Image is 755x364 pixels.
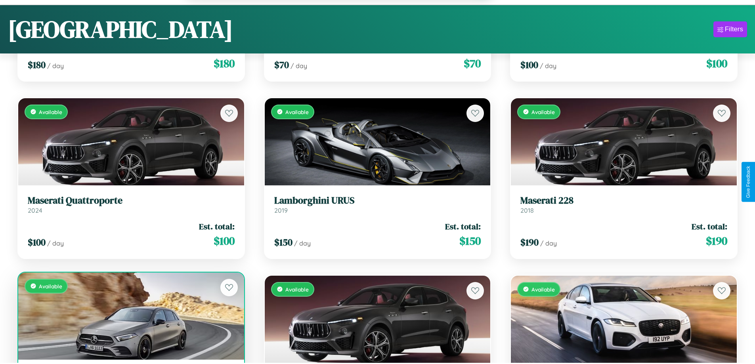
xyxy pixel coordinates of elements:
[47,62,64,70] span: / day
[28,236,46,249] span: $ 100
[520,195,727,214] a: Maserati 2282018
[39,283,62,290] span: Available
[285,286,309,293] span: Available
[8,13,233,46] h1: [GEOGRAPHIC_DATA]
[520,206,534,214] span: 2018
[531,109,555,115] span: Available
[459,233,481,249] span: $ 150
[274,195,481,214] a: Lamborghini URUS2019
[445,221,481,232] span: Est. total:
[274,195,481,206] h3: Lamborghini URUS
[47,239,64,247] span: / day
[274,58,289,71] span: $ 70
[520,236,539,249] span: $ 190
[713,21,747,37] button: Filters
[28,195,235,214] a: Maserati Quattroporte2024
[199,221,235,232] span: Est. total:
[291,62,307,70] span: / day
[464,55,481,71] span: $ 70
[540,62,556,70] span: / day
[214,55,235,71] span: $ 180
[294,239,311,247] span: / day
[745,166,751,198] div: Give Feedback
[520,58,538,71] span: $ 100
[28,206,42,214] span: 2024
[39,109,62,115] span: Available
[531,286,555,293] span: Available
[285,109,309,115] span: Available
[692,221,727,232] span: Est. total:
[520,195,727,206] h3: Maserati 228
[706,233,727,249] span: $ 190
[214,233,235,249] span: $ 100
[274,206,288,214] span: 2019
[725,25,743,33] div: Filters
[28,195,235,206] h3: Maserati Quattroporte
[28,58,46,71] span: $ 180
[706,55,727,71] span: $ 100
[540,239,557,247] span: / day
[274,236,292,249] span: $ 150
